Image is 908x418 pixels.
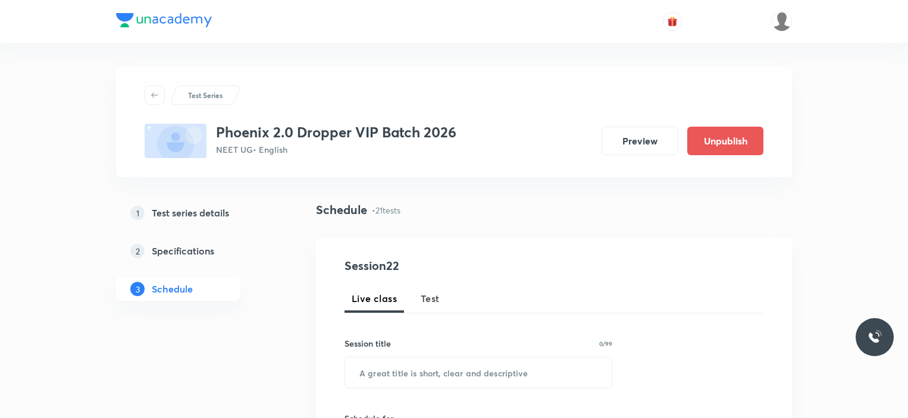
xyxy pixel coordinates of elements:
span: Live class [352,291,397,306]
a: 2Specifications [116,239,278,263]
img: fallback-thumbnail.png [145,124,206,158]
h4: Session 22 [345,257,562,275]
p: 1 [130,206,145,220]
button: Preview [602,127,678,155]
h6: Session title [345,337,391,350]
img: ttu [868,330,882,344]
a: 1Test series details [116,201,278,225]
a: Company Logo [116,13,212,30]
p: 2 [130,244,145,258]
h5: Test series details [152,206,229,220]
p: Test Series [188,90,223,100]
span: Test [421,291,440,306]
img: Company Logo [116,13,212,27]
button: Unpublish [687,127,763,155]
h5: Specifications [152,244,214,258]
p: 3 [130,282,145,296]
p: • 21 tests [372,204,400,216]
img: avatar [667,16,678,27]
button: avatar [663,12,682,31]
h5: Schedule [152,282,193,296]
p: NEET UG • English [216,143,456,156]
img: Organic Chemistry [772,11,792,32]
h3: Phoenix 2.0 Dropper VIP Batch 2026 [216,124,456,141]
h4: Schedule [316,201,367,219]
p: 0/99 [599,341,612,347]
input: A great title is short, clear and descriptive [345,357,612,388]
